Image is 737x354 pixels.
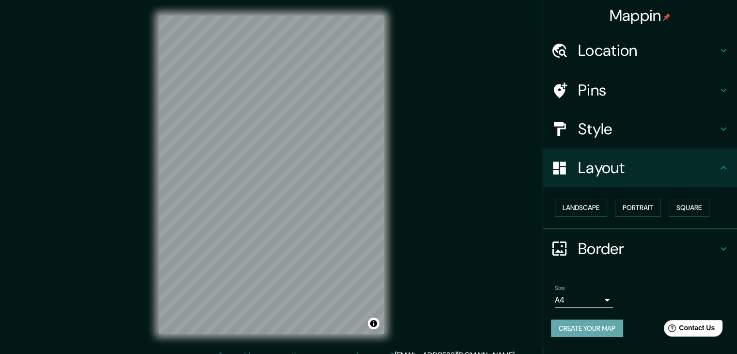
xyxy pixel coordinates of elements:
[543,71,737,110] div: Pins
[615,199,661,217] button: Portrait
[543,31,737,70] div: Location
[159,16,384,334] canvas: Map
[663,13,671,21] img: pin-icon.png
[551,320,623,338] button: Create your map
[368,318,379,329] button: Toggle attribution
[555,284,565,292] label: Size
[610,6,671,25] h4: Mappin
[578,41,718,60] h4: Location
[578,158,718,177] h4: Layout
[651,316,726,343] iframe: Help widget launcher
[578,239,718,258] h4: Border
[578,80,718,100] h4: Pins
[543,148,737,187] div: Layout
[543,229,737,268] div: Border
[555,199,607,217] button: Landscape
[669,199,709,217] button: Square
[555,292,613,308] div: A4
[578,119,718,139] h4: Style
[543,110,737,148] div: Style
